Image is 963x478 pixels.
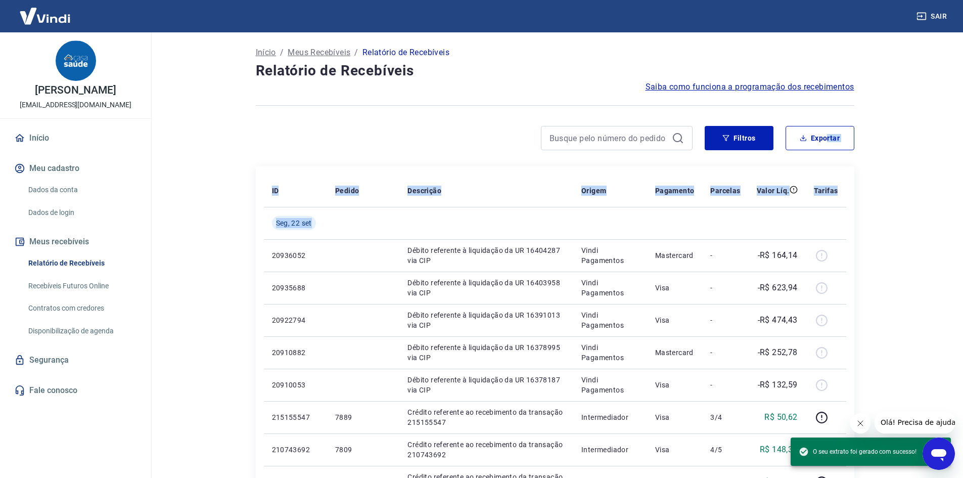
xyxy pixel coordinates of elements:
[655,315,695,325] p: Visa
[12,127,139,149] a: Início
[272,347,319,358] p: 20910882
[24,253,139,274] a: Relatório de Recebíveis
[710,380,740,390] p: -
[710,445,740,455] p: 4/5
[12,379,139,402] a: Fale conosco
[710,412,740,422] p: 3/4
[407,407,565,427] p: Crédito referente ao recebimento da transação 215155547
[764,411,797,423] p: R$ 50,62
[549,131,668,146] input: Busque pelo número do pedido
[272,445,319,455] p: 210743692
[407,440,565,460] p: Crédito referente ao recebimento da transação 210743692
[655,250,695,260] p: Mastercard
[581,310,639,330] p: Vindi Pagamentos
[272,315,319,325] p: 20922794
[581,278,639,298] p: Vindi Pagamentos
[655,347,695,358] p: Mastercard
[758,314,798,326] p: -R$ 474,43
[272,412,319,422] p: 215155547
[581,186,606,196] p: Origem
[12,349,139,371] a: Segurança
[581,445,639,455] p: Intermediador
[407,375,565,395] p: Débito referente à liquidação da UR 16378187 via CIP
[758,282,798,294] p: -R$ 623,94
[24,276,139,296] a: Recebíveis Futuros Online
[256,47,276,59] a: Início
[814,186,838,196] p: Tarifas
[362,47,449,59] p: Relatório de Recebíveis
[710,186,740,196] p: Parcelas
[758,249,798,262] p: -R$ 164,14
[12,231,139,253] button: Meus recebíveis
[272,250,319,260] p: 20936052
[655,445,695,455] p: Visa
[923,438,955,470] iframe: Botão para abrir a janela de mensagens
[354,47,358,59] p: /
[24,202,139,223] a: Dados de login
[276,218,312,228] span: Seg, 22 set
[655,283,695,293] p: Visa
[655,412,695,422] p: Visa
[914,7,951,26] button: Sair
[288,47,350,59] a: Meus Recebíveis
[758,379,798,391] p: -R$ 132,59
[581,412,639,422] p: Intermediador
[710,347,740,358] p: -
[760,444,798,456] p: R$ 148,37
[875,411,955,433] iframe: Mensagem da empresa
[12,157,139,180] button: Meu cadastro
[280,47,284,59] p: /
[581,342,639,363] p: Vindi Pagamentos
[24,180,139,200] a: Dados da conta
[6,7,85,15] span: Olá! Precisa de ajuda?
[12,1,78,31] img: Vindi
[20,100,131,110] p: [EMAIL_ADDRESS][DOMAIN_NAME]
[256,61,854,81] h4: Relatório de Recebíveis
[272,186,279,196] p: ID
[705,126,773,150] button: Filtros
[581,375,639,395] p: Vindi Pagamentos
[710,250,740,260] p: -
[710,283,740,293] p: -
[655,380,695,390] p: Visa
[646,81,854,93] a: Saiba como funciona a programação dos recebimentos
[24,298,139,319] a: Contratos com credores
[56,40,96,81] img: 76bee8aa-0cdf-4994-adef-68cb94c950f4.jpeg
[710,315,740,325] p: -
[799,447,916,457] span: O seu extrato foi gerado com sucesso!
[335,445,392,455] p: 7809
[407,186,441,196] p: Descrição
[786,126,854,150] button: Exportar
[581,245,639,266] p: Vindi Pagamentos
[407,278,565,298] p: Débito referente à liquidação da UR 16403958 via CIP
[335,412,392,422] p: 7889
[407,342,565,363] p: Débito referente à liquidação da UR 16378995 via CIP
[272,380,319,390] p: 20910053
[655,186,695,196] p: Pagamento
[24,321,139,341] a: Disponibilização de agenda
[272,283,319,293] p: 20935688
[757,186,790,196] p: Valor Líq.
[407,245,565,266] p: Débito referente à liquidação da UR 16404287 via CIP
[407,310,565,330] p: Débito referente à liquidação da UR 16391013 via CIP
[758,346,798,359] p: -R$ 252,78
[335,186,359,196] p: Pedido
[850,413,870,433] iframe: Fechar mensagem
[35,85,116,96] p: [PERSON_NAME]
